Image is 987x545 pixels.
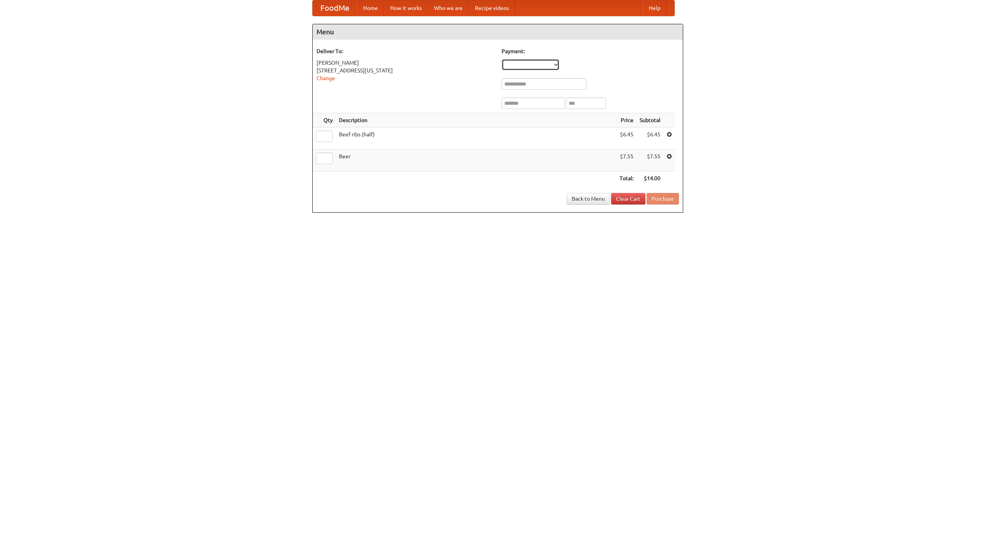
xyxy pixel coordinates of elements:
[357,0,384,16] a: Home
[637,171,664,186] th: $14.00
[616,171,637,186] th: Total:
[637,113,664,127] th: Subtotal
[567,193,610,205] a: Back to Menu
[616,127,637,149] td: $6.45
[643,0,667,16] a: Help
[611,193,645,205] a: Clear Cart
[469,0,515,16] a: Recipe videos
[313,24,683,40] h4: Menu
[317,47,494,55] h5: Deliver To:
[647,193,679,205] button: Purchase
[317,67,494,74] div: [STREET_ADDRESS][US_STATE]
[637,127,664,149] td: $6.45
[317,75,335,81] a: Change
[616,149,637,171] td: $7.55
[616,113,637,127] th: Price
[502,47,679,55] h5: Payment:
[317,59,494,67] div: [PERSON_NAME]
[313,0,357,16] a: FoodMe
[336,127,616,149] td: Beef ribs (half)
[637,149,664,171] td: $7.55
[336,113,616,127] th: Description
[313,113,336,127] th: Qty
[428,0,469,16] a: Who we are
[384,0,428,16] a: How it works
[336,149,616,171] td: Beer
